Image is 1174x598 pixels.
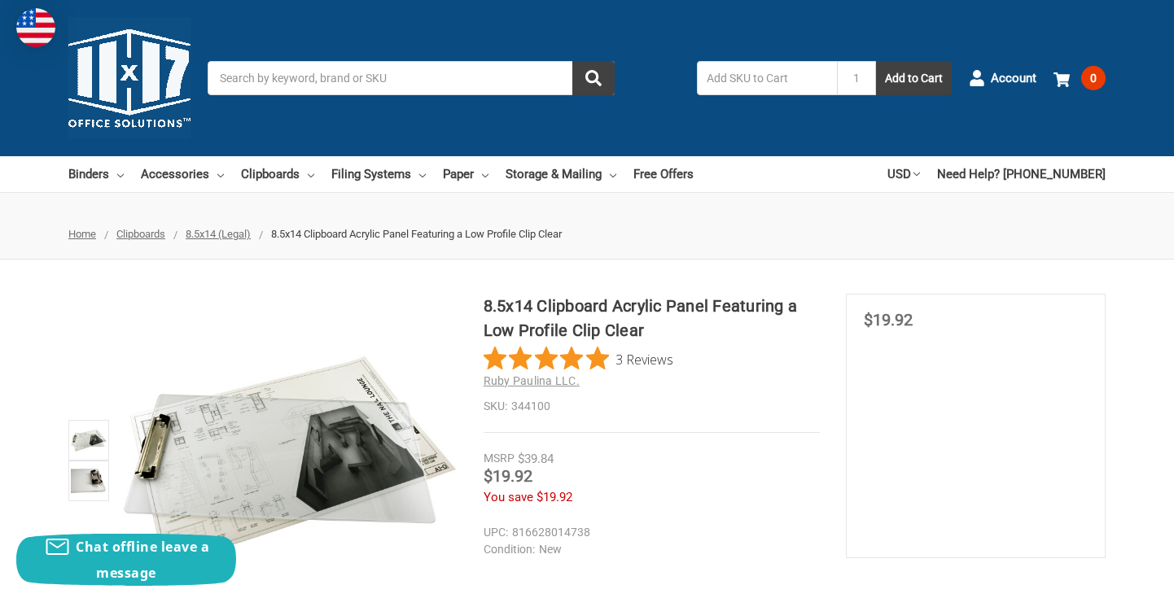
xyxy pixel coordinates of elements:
span: 8.5x14 Clipboard Acrylic Panel Featuring a Low Profile Clip Clear [271,228,562,240]
img: 8.5x14 Clipboard Acrylic Panel Featuring a Low Profile Clip Clear [71,463,107,499]
img: 11x17.com [68,17,191,139]
input: Search by keyword, brand or SKU [208,61,615,95]
dt: Condition: [484,541,535,558]
span: $19.92 [537,490,572,504]
button: Rated 5 out of 5 stars from 3 reviews. Jump to reviews. [484,347,673,371]
span: $19.92 [484,466,532,486]
input: Add SKU to Cart [697,61,837,95]
a: Binders [68,156,124,192]
a: Need Help? [PHONE_NUMBER] [937,156,1106,192]
a: 0 [1054,57,1106,99]
span: You save [484,490,533,504]
a: Storage & Mailing [506,156,616,192]
span: $19.92 [864,310,913,330]
dt: UPC: [484,524,508,541]
a: Paper [443,156,488,192]
img: 8.5x14 Clipboard Acrylic Panel Featuring a Low Profile Clip Clear [71,422,107,458]
div: MSRP [484,450,515,467]
dd: 344100 [484,398,820,415]
span: $39.84 [518,452,554,466]
a: Ruby Paulina LLC. [484,374,580,387]
a: Home [68,228,96,240]
button: Chat offline leave a message [16,534,236,586]
a: Accessories [141,156,224,192]
span: Chat offline leave a message [76,538,209,582]
a: Account [969,57,1036,99]
span: 3 Reviews [615,347,673,371]
a: 8.5x14 (Legal) [186,228,251,240]
a: Clipboards [241,156,314,192]
button: Add to Cart [876,61,952,95]
dd: 816628014738 [484,524,813,541]
dd: New [484,541,813,558]
h1: 8.5x14 Clipboard Acrylic Panel Featuring a Low Profile Clip Clear [484,294,820,343]
span: Account [991,69,1036,88]
a: Filing Systems [331,156,426,192]
a: USD [887,156,920,192]
img: duty and tax information for United States [16,8,55,47]
span: 0 [1081,66,1106,90]
a: Clipboards [116,228,165,240]
dt: SKU: [484,398,507,415]
a: Free Offers [633,156,694,192]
